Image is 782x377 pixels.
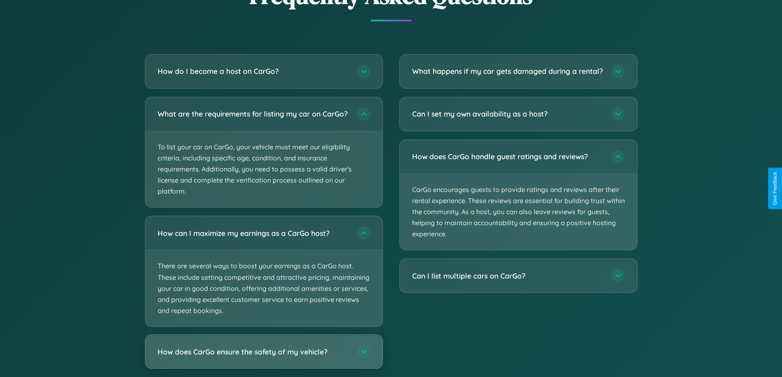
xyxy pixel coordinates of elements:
[158,347,349,357] h3: How does CarGo ensure the safety of my vehicle?
[158,228,349,238] h3: How can I maximize my earnings as a CarGo host?
[145,131,383,208] p: To list your car on CarGo, your vehicle must meet our eligibility criteria, including specific ag...
[158,66,349,76] h3: How do I become a host on CarGo?
[412,66,603,76] h3: What happens if my car gets damaged during a rental?
[400,174,637,250] p: CarGo encourages guests to provide ratings and reviews after their rental experience. These revie...
[158,109,349,119] h3: What are the requirements for listing my car on CarGo?
[412,109,603,119] h3: Can I set my own availability as a host?
[412,151,603,162] h3: How does CarGo handle guest ratings and reviews?
[772,172,778,205] div: Give Feedback
[145,250,383,327] p: There are several ways to boost your earnings as a CarGo host. These include setting competitive ...
[412,271,603,281] h3: Can I list multiple cars on CarGo?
